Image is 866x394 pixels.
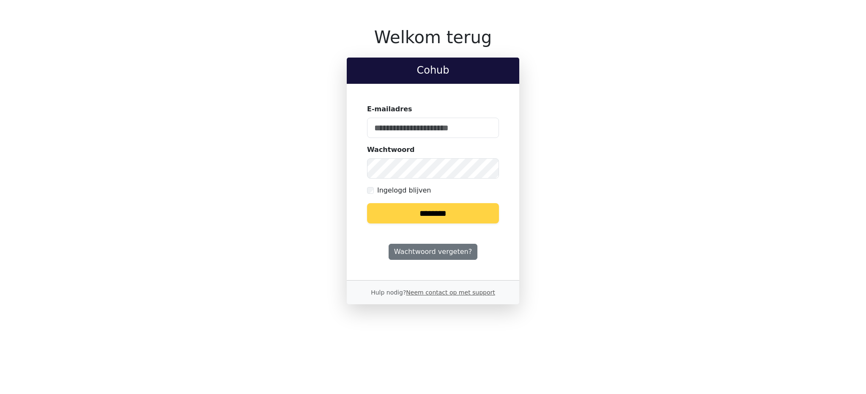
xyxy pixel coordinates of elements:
h1: Welkom terug [347,27,519,47]
label: Wachtwoord [367,145,415,155]
label: Ingelogd blijven [377,185,431,196]
label: E-mailadres [367,104,412,114]
small: Hulp nodig? [371,289,495,296]
a: Wachtwoord vergeten? [389,244,477,260]
a: Neem contact op met support [406,289,495,296]
h2: Cohub [354,64,512,77]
